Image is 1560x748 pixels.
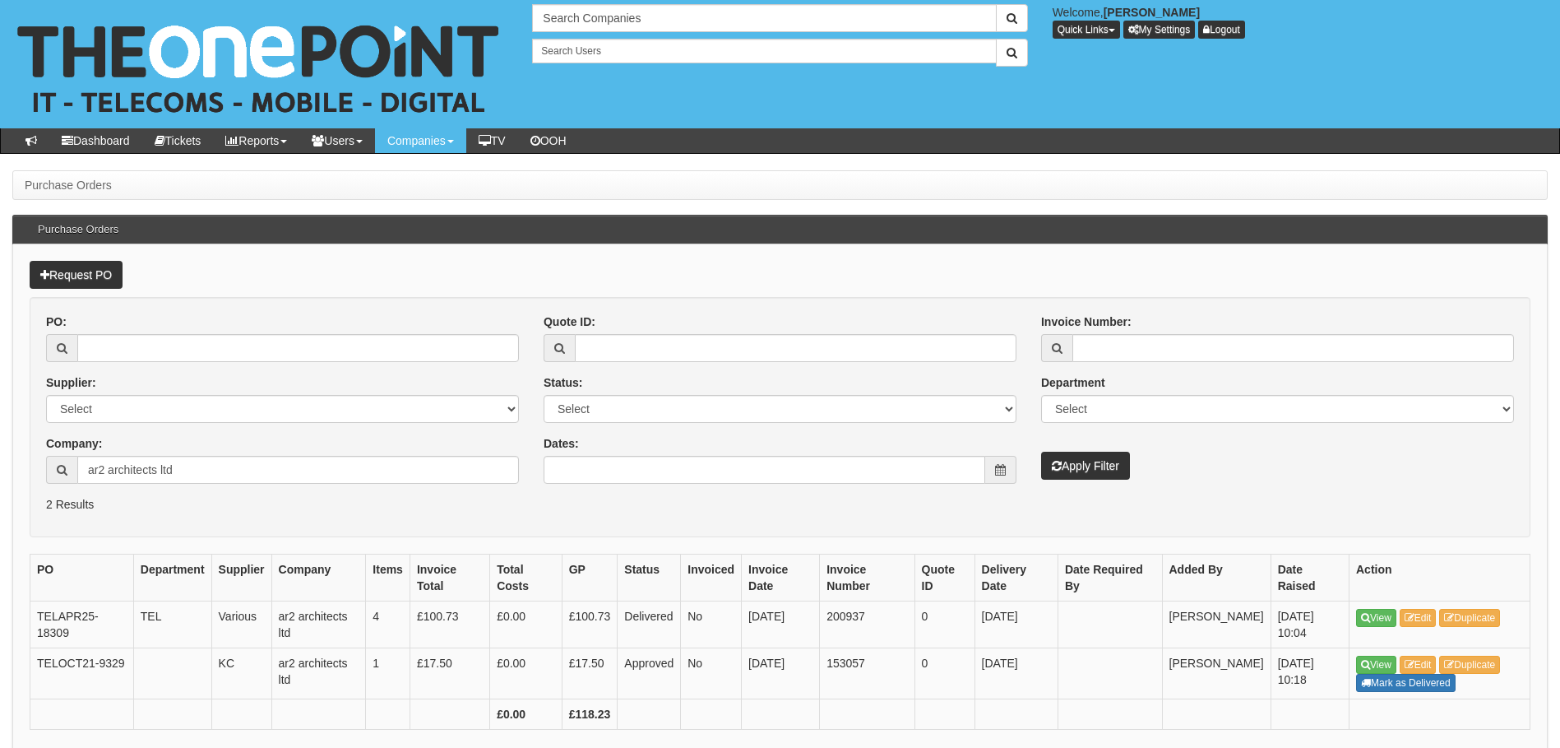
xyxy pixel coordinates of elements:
td: No [681,648,742,699]
td: 200937 [820,602,914,648]
td: [PERSON_NAME] [1162,648,1271,699]
label: Status: [544,374,582,391]
td: Various [211,602,271,648]
b: [PERSON_NAME] [1104,6,1200,19]
td: [DATE] [742,648,820,699]
td: [DATE] 10:18 [1271,648,1349,699]
td: 0 [914,602,974,648]
td: TELAPR25-18309 [30,602,134,648]
th: Status [618,555,681,602]
th: Supplier [211,555,271,602]
th: Company [271,555,366,602]
button: Quick Links [1053,21,1120,39]
label: Department [1041,374,1105,391]
th: Date Required By [1058,555,1162,602]
th: Invoice Total [410,555,489,602]
td: £100.73 [410,602,489,648]
a: View [1356,609,1396,627]
a: Edit [1400,609,1437,627]
label: Dates: [544,435,579,452]
th: Action [1349,555,1530,602]
td: 1 [366,648,410,699]
a: Users [299,128,375,153]
td: [DATE] [974,648,1058,699]
button: Apply Filter [1041,452,1130,480]
td: £17.50 [410,648,489,699]
label: PO: [46,314,67,330]
td: No [681,602,742,648]
td: 0 [914,648,974,699]
a: View [1356,656,1396,674]
th: Items [366,555,410,602]
a: Logout [1198,21,1245,39]
td: 153057 [820,648,914,699]
td: [DATE] [742,602,820,648]
td: Delivered [618,602,681,648]
a: Dashboard [49,128,142,153]
td: £100.73 [562,602,618,648]
h3: Purchase Orders [30,216,127,244]
th: £118.23 [562,699,618,729]
th: Added By [1162,555,1271,602]
input: Search Users [532,39,996,63]
a: Edit [1400,656,1437,674]
a: My Settings [1123,21,1196,39]
td: 4 [366,602,410,648]
th: Quote ID [914,555,974,602]
td: [DATE] [974,602,1058,648]
th: Invoice Date [742,555,820,602]
td: TEL [133,602,211,648]
input: Search Companies [532,4,996,32]
th: GP [562,555,618,602]
p: 2 Results [46,496,1514,513]
a: TV [466,128,518,153]
th: Department [133,555,211,602]
th: Invoice Number [820,555,914,602]
td: £17.50 [562,648,618,699]
a: Mark as Delivered [1356,674,1456,692]
a: Duplicate [1439,656,1500,674]
li: Purchase Orders [25,177,112,193]
th: PO [30,555,134,602]
label: Supplier: [46,374,96,391]
th: Date Raised [1271,555,1349,602]
label: Company: [46,435,102,452]
td: ar2 architects ltd [271,648,366,699]
td: TELOCT21-9329 [30,648,134,699]
td: [DATE] 10:04 [1271,602,1349,648]
a: Request PO [30,261,123,289]
th: Delivery Date [974,555,1058,602]
label: Invoice Number: [1041,314,1132,330]
td: £0.00 [490,602,562,648]
a: Duplicate [1439,609,1500,627]
td: £0.00 [490,648,562,699]
div: Welcome, [1040,4,1560,39]
td: ar2 architects ltd [271,602,366,648]
th: Total Costs [490,555,562,602]
label: Quote ID: [544,314,595,330]
td: KC [211,648,271,699]
a: Reports [213,128,299,153]
th: £0.00 [490,699,562,729]
td: [PERSON_NAME] [1162,602,1271,648]
td: Approved [618,648,681,699]
a: Companies [375,128,466,153]
a: Tickets [142,128,214,153]
th: Invoiced [681,555,742,602]
a: OOH [518,128,579,153]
